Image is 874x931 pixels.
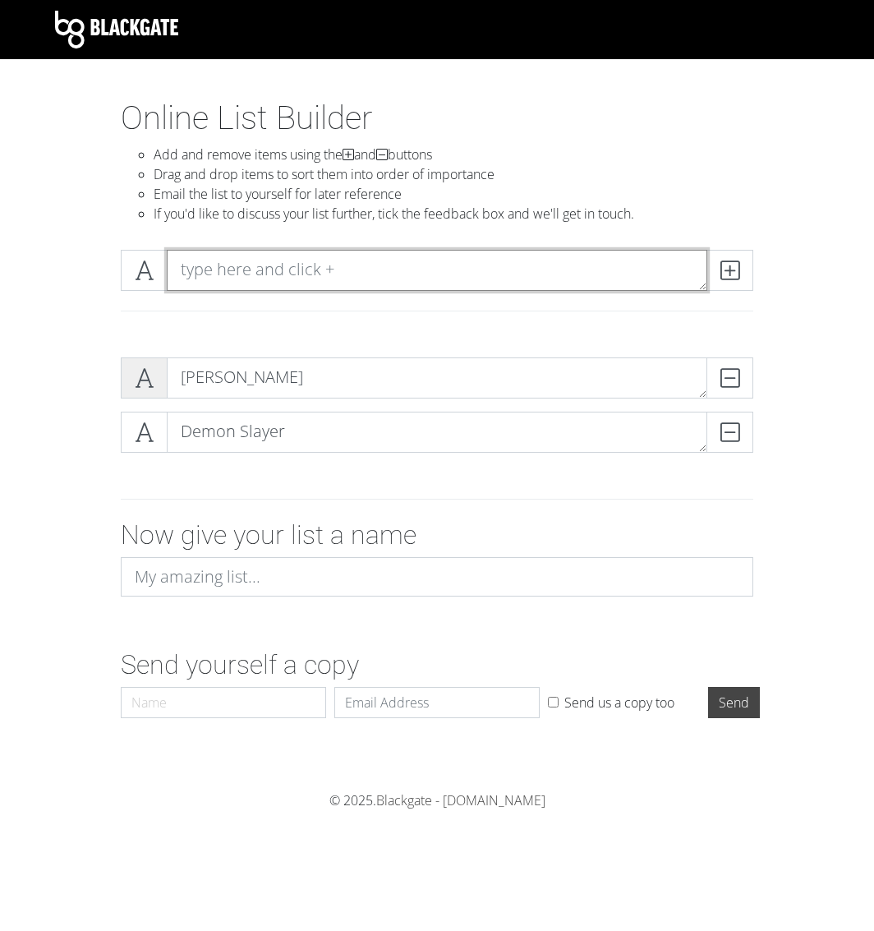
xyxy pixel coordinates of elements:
[55,11,178,48] img: Blackgate
[564,693,674,712] label: Send us a copy too
[334,687,540,718] input: Email Address
[121,519,753,551] h2: Now give your list a name
[376,791,545,809] a: Blackgate - [DOMAIN_NAME]
[121,557,753,597] input: My amazing list...
[121,649,753,680] h2: Send yourself a copy
[55,790,819,810] div: © 2025.
[154,145,753,164] li: Add and remove items using the and buttons
[154,204,753,224] li: If you'd like to discuss your list further, tick the feedback box and we'll get in touch.
[708,687,760,718] input: Send
[154,164,753,184] li: Drag and drop items to sort them into order of importance
[154,184,753,204] li: Email the list to yourself for later reference
[121,99,753,138] h1: Online List Builder
[121,687,326,718] input: Name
